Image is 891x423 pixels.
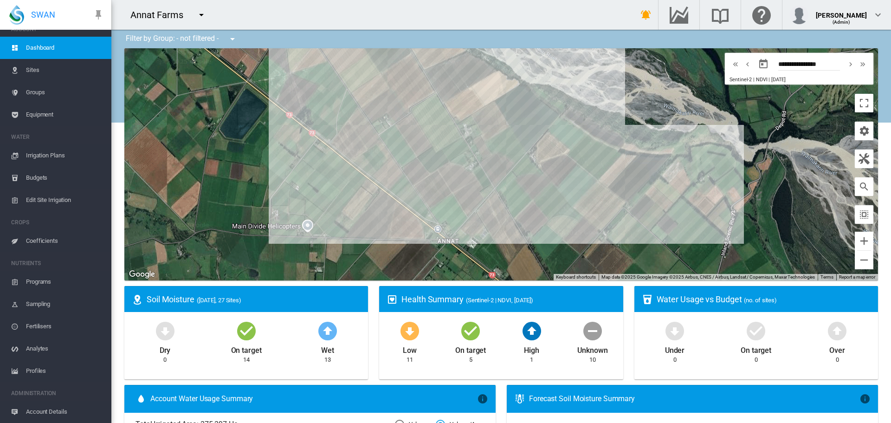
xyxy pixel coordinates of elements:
md-icon: icon-bell-ring [640,9,652,20]
span: Sentinel-2 | NDVI [730,77,767,83]
md-icon: icon-arrow-down-bold-circle [664,319,686,342]
button: icon-select-all [855,205,873,224]
md-icon: icon-information [477,393,488,404]
md-icon: icon-information [859,393,871,404]
md-icon: icon-pin [93,9,104,20]
div: On target [455,342,486,356]
span: (Sentinel-2 | NDVI, [DATE]) [466,297,533,304]
md-icon: icon-chevron-double-right [858,59,868,70]
button: icon-chevron-left [742,59,754,70]
div: Water Usage vs Budget [657,293,871,305]
a: Terms [820,274,833,280]
button: Zoom out [855,251,873,269]
span: Sites [26,59,104,81]
div: 10 [589,356,596,364]
button: icon-bell-ring [637,6,655,24]
md-icon: icon-water [136,393,147,404]
span: CROPS [11,215,104,230]
img: Google [127,268,157,280]
div: 0 [673,356,677,364]
a: Report a map error [839,274,875,280]
span: ([DATE], 27 Sites) [197,297,241,304]
img: profile.jpg [790,6,808,24]
md-icon: icon-chevron-left [742,59,753,70]
span: WATER [11,130,104,144]
md-icon: icon-select-all [859,209,870,220]
button: icon-chevron-right [845,59,857,70]
md-icon: icon-arrow-up-bold-circle [316,319,339,342]
div: Unknown [577,342,607,356]
div: 11 [407,356,413,364]
span: SWAN [31,9,55,20]
div: Over [829,342,845,356]
span: Groups [26,81,104,104]
md-icon: icon-menu-down [196,9,207,20]
div: Annat Farms [130,8,192,21]
span: Account Details [26,401,104,423]
span: Equipment [26,104,104,126]
div: On target [231,342,262,356]
span: Irrigation Plans [26,144,104,167]
md-icon: icon-checkbox-marked-circle [745,319,767,342]
md-icon: icon-checkbox-marked-circle [235,319,258,342]
div: 1 [530,356,533,364]
md-icon: icon-checkbox-marked-circle [459,319,482,342]
md-icon: icon-heart-box-outline [387,294,398,305]
button: md-calendar [754,55,773,73]
span: | [DATE] [768,77,785,83]
button: icon-magnify [855,177,873,196]
span: Coefficients [26,230,104,252]
div: Soil Moisture [147,293,361,305]
span: NUTRIENTS [11,256,104,271]
md-icon: icon-chevron-right [846,59,856,70]
md-icon: icon-thermometer-lines [514,393,525,404]
md-icon: icon-arrow-down-bold-circle [154,319,176,342]
div: Low [403,342,417,356]
span: Analytes [26,338,104,360]
md-icon: Click here for help [750,9,773,20]
img: SWAN-Landscape-Logo-Colour-drop.png [9,5,24,25]
button: Zoom in [855,232,873,250]
md-icon: icon-chevron-down [872,9,884,20]
button: Toggle fullscreen view [855,94,873,112]
md-icon: Search the knowledge base [709,9,731,20]
button: Keyboard shortcuts [556,274,596,280]
button: icon-menu-down [192,6,211,24]
div: Health Summary [401,293,615,305]
span: Dashboard [26,37,104,59]
span: Edit Site Irrigation [26,189,104,211]
div: On target [741,342,771,356]
md-icon: icon-arrow-down-bold-circle [399,319,421,342]
button: icon-chevron-double-left [730,59,742,70]
div: Dry [160,342,171,356]
md-icon: Go to the Data Hub [668,9,690,20]
div: Under [665,342,685,356]
span: (no. of sites) [744,297,777,304]
div: 0 [755,356,758,364]
md-icon: icon-cog [859,125,870,137]
span: Sampling [26,293,104,315]
md-icon: icon-map-marker-radius [132,294,143,305]
span: Programs [26,271,104,293]
div: 14 [243,356,250,364]
button: icon-chevron-double-right [857,59,869,70]
div: 5 [469,356,472,364]
span: Account Water Usage Summary [150,394,477,404]
md-icon: icon-menu-down [227,33,238,45]
div: 13 [324,356,331,364]
span: Profiles [26,360,104,382]
a: Open this area in Google Maps (opens a new window) [127,268,157,280]
div: 0 [836,356,839,364]
span: Fertilisers [26,315,104,338]
button: icon-menu-down [223,30,242,48]
div: High [524,342,539,356]
div: Filter by Group: - not filtered - [119,30,245,48]
div: Wet [321,342,334,356]
div: 0 [163,356,167,364]
span: Budgets [26,167,104,189]
span: Map data ©2025 Google Imagery ©2025 Airbus, CNES / Airbus, Landsat / Copernicus, Maxar Technologies [601,274,815,280]
md-icon: icon-cup-water [642,294,653,305]
div: [PERSON_NAME] [816,7,867,16]
button: icon-cog [855,122,873,140]
md-icon: icon-arrow-up-bold-circle [521,319,543,342]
